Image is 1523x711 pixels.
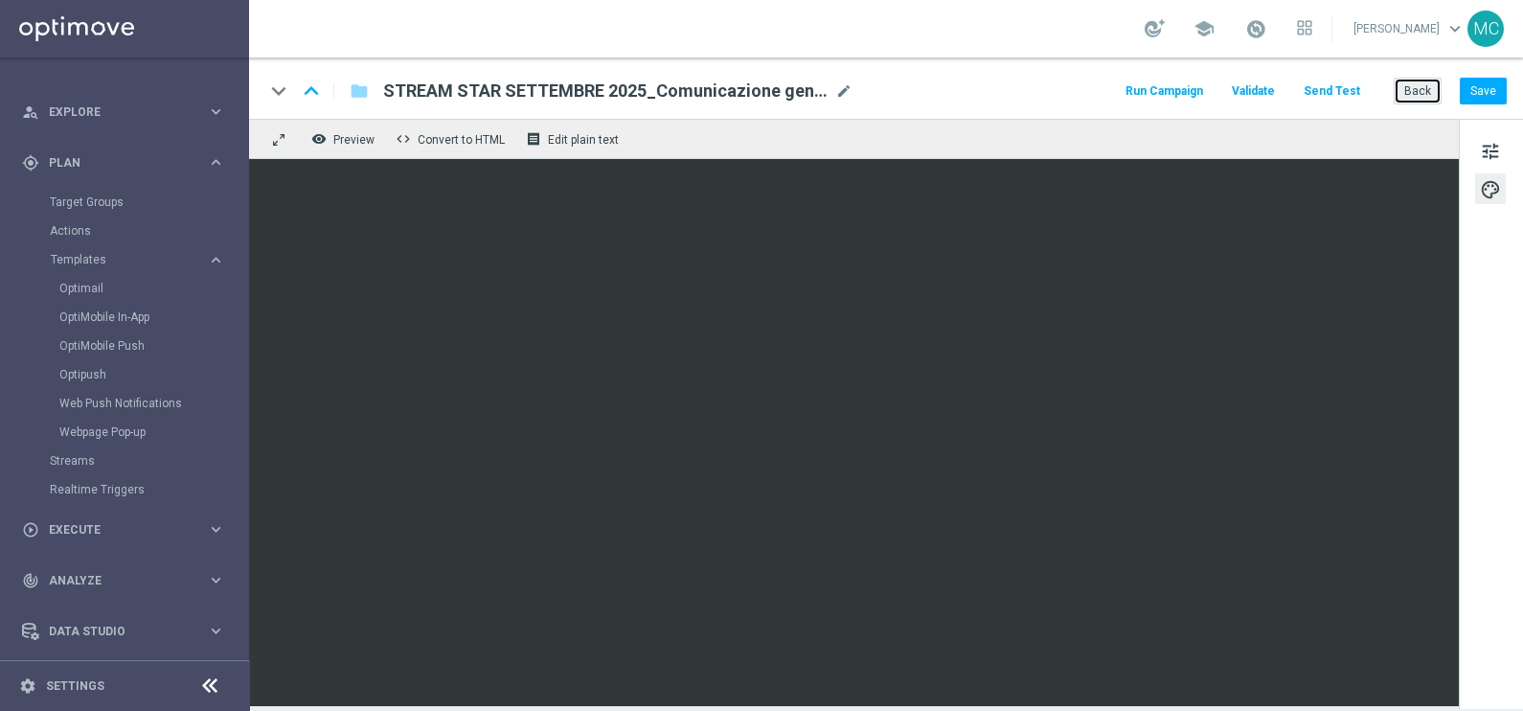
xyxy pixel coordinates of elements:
i: remove_red_eye [311,131,327,147]
a: Web Push Notifications [59,396,199,411]
button: remove_red_eye Preview [307,126,383,151]
i: folder [350,80,369,103]
span: code [396,131,411,147]
div: Webpage Pop-up [59,418,247,447]
a: OptiMobile In-App [59,310,199,325]
button: track_changes Analyze keyboard_arrow_right [21,573,226,588]
button: gps_fixed Plan keyboard_arrow_right [21,155,226,171]
a: Webpage Pop-up [59,424,199,440]
button: Send Test [1301,79,1363,104]
a: Settings [46,680,104,692]
button: Data Studio keyboard_arrow_right [21,624,226,639]
button: code Convert to HTML [391,126,513,151]
div: Realtime Triggers [50,475,247,504]
button: palette [1475,173,1506,204]
a: Optipush [59,367,199,382]
span: Edit plain text [548,133,619,147]
i: settings [19,677,36,695]
span: mode_edit [835,82,852,100]
div: Explore [22,103,207,121]
span: Execute [49,524,207,536]
span: keyboard_arrow_down [1444,18,1466,39]
i: keyboard_arrow_right [207,153,225,172]
i: keyboard_arrow_right [207,103,225,121]
div: Analyze [22,572,207,589]
span: Data Studio [49,626,207,637]
a: [PERSON_NAME]keyboard_arrow_down [1352,14,1467,43]
i: keyboard_arrow_right [207,251,225,269]
i: track_changes [22,572,39,589]
button: Save [1460,78,1507,104]
span: STREAM STAR SETTEMBRE 2025_Comunicazione generale [383,80,828,103]
span: Explore [49,106,207,118]
span: Plan [49,157,207,169]
a: Optimail [59,281,199,296]
button: Run Campaign [1123,79,1206,104]
a: Realtime Triggers [50,482,199,497]
div: Templates [50,245,247,447]
button: person_search Explore keyboard_arrow_right [21,104,226,120]
a: Target Groups [50,195,199,210]
a: Optibot [49,656,200,707]
span: Validate [1232,84,1275,98]
div: Templates [51,254,207,265]
i: keyboard_arrow_right [207,622,225,640]
a: Streams [50,453,199,469]
div: Plan [22,154,207,172]
div: Target Groups [50,188,247,217]
div: Streams [50,447,247,475]
div: Optibot [22,656,225,707]
i: keyboard_arrow_up [297,77,326,105]
i: keyboard_arrow_right [207,571,225,589]
div: Actions [50,217,247,245]
button: Validate [1229,79,1278,104]
i: keyboard_arrow_right [207,520,225,539]
button: Templates keyboard_arrow_right [50,252,226,267]
span: Convert to HTML [418,133,505,147]
span: Preview [333,133,375,147]
div: Execute [22,521,207,539]
span: Templates [51,254,188,265]
span: Analyze [49,575,207,586]
div: Data Studio [22,623,207,640]
button: tune [1475,135,1506,166]
i: receipt [526,131,541,147]
button: folder [348,76,371,106]
a: OptiMobile Push [59,338,199,354]
span: school [1193,18,1215,39]
button: Back [1394,78,1442,104]
div: Optimail [59,274,247,303]
div: MC [1467,11,1504,47]
button: receipt Edit plain text [521,126,627,151]
i: person_search [22,103,39,121]
span: palette [1480,177,1501,202]
a: Actions [50,223,199,239]
i: gps_fixed [22,154,39,172]
div: Optipush [59,360,247,389]
div: OptiMobile In-App [59,303,247,332]
div: Web Push Notifications [59,389,247,418]
span: tune [1480,139,1501,164]
i: play_circle_outline [22,521,39,539]
div: OptiMobile Push [59,332,247,360]
button: play_circle_outline Execute keyboard_arrow_right [21,522,226,538]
